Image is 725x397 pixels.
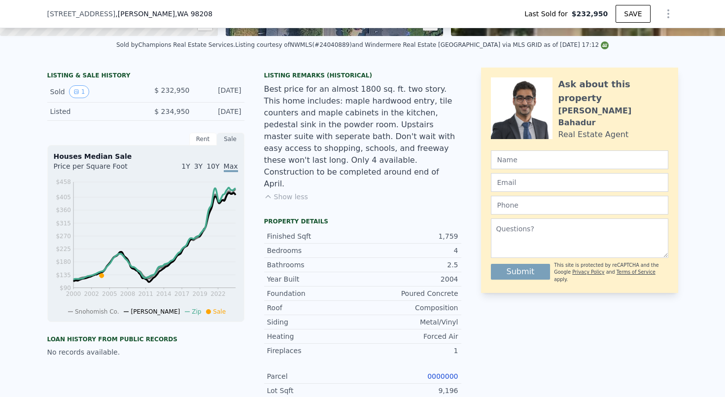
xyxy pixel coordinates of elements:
div: Sold by Champions Real Estate Services . [116,41,235,48]
div: Ask about this property [558,77,668,105]
div: Forced Air [363,331,458,341]
span: Last Sold for [524,9,572,19]
div: 4 [363,246,458,255]
span: , [PERSON_NAME] [115,9,212,19]
div: 1 [363,346,458,356]
span: 10Y [207,162,219,170]
div: Finished Sqft [267,231,363,241]
tspan: $135 [56,272,71,279]
span: $232,950 [572,9,608,19]
span: $ 232,950 [154,86,189,94]
div: Listing Remarks (Historical) [264,72,461,79]
tspan: $458 [56,179,71,185]
span: Max [224,162,238,172]
div: 9,196 [363,386,458,396]
tspan: 2005 [102,290,117,297]
div: No records available. [47,347,244,357]
span: 3Y [194,162,203,170]
tspan: 2014 [156,290,172,297]
button: Show less [264,192,308,202]
button: Show Options [658,4,678,24]
div: [DATE] [198,85,242,98]
input: Phone [491,196,668,215]
div: Real Estate Agent [558,129,629,141]
a: Privacy Policy [572,269,604,275]
div: This site is protected by reCAPTCHA and the Google and apply. [554,262,668,283]
tspan: $315 [56,220,71,227]
div: Composition [363,303,458,313]
span: [PERSON_NAME] [131,308,180,315]
tspan: 2019 [192,290,207,297]
div: Listing courtesy of NWMLS (#24040889) and Windermere Real Estate [GEOGRAPHIC_DATA] via MLS GRID a... [235,41,609,48]
div: 1,759 [363,231,458,241]
img: NWMLS Logo [601,41,609,49]
button: SAVE [616,5,650,23]
tspan: $180 [56,258,71,265]
tspan: $90 [60,285,71,291]
tspan: $270 [56,233,71,240]
div: 2.5 [363,260,458,270]
button: View historical data [69,85,90,98]
div: Listed [50,107,138,116]
div: Price per Square Foot [54,161,146,177]
div: LISTING & SALE HISTORY [47,72,244,81]
div: Roof [267,303,363,313]
div: Bathrooms [267,260,363,270]
a: 0000000 [427,372,458,380]
tspan: 2002 [84,290,99,297]
tspan: 2008 [120,290,135,297]
span: Snohomish Co. [75,308,119,315]
div: Best price for an almost 1800 sq. ft. two story. This home includes: maple hardwood entry, tile c... [264,83,461,190]
div: Parcel [267,371,363,381]
div: Bedrooms [267,246,363,255]
span: Sale [213,308,226,315]
div: Year Built [267,274,363,284]
div: Houses Median Sale [54,151,238,161]
input: Email [491,173,668,192]
div: [PERSON_NAME] Bahadur [558,105,668,129]
div: Loan history from public records [47,335,244,343]
button: Submit [491,264,551,280]
tspan: $225 [56,246,71,253]
span: $ 234,950 [154,108,189,115]
div: Siding [267,317,363,327]
tspan: 2022 [210,290,226,297]
tspan: $405 [56,194,71,201]
span: Zip [192,308,201,315]
div: Rent [189,133,217,145]
tspan: 2011 [138,290,153,297]
tspan: 2000 [66,290,81,297]
div: Fireplaces [267,346,363,356]
div: [DATE] [198,107,242,116]
span: , WA 98208 [175,10,212,18]
span: [STREET_ADDRESS] [47,9,116,19]
div: Sold [50,85,138,98]
div: Metal/Vinyl [363,317,458,327]
div: Lot Sqft [267,386,363,396]
a: Terms of Service [617,269,656,275]
tspan: 2017 [174,290,189,297]
div: Heating [267,331,363,341]
div: Sale [217,133,244,145]
tspan: $360 [56,207,71,214]
div: Foundation [267,289,363,298]
div: Poured Concrete [363,289,458,298]
div: 2004 [363,274,458,284]
div: Property details [264,217,461,225]
span: 1Y [181,162,190,170]
input: Name [491,150,668,169]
